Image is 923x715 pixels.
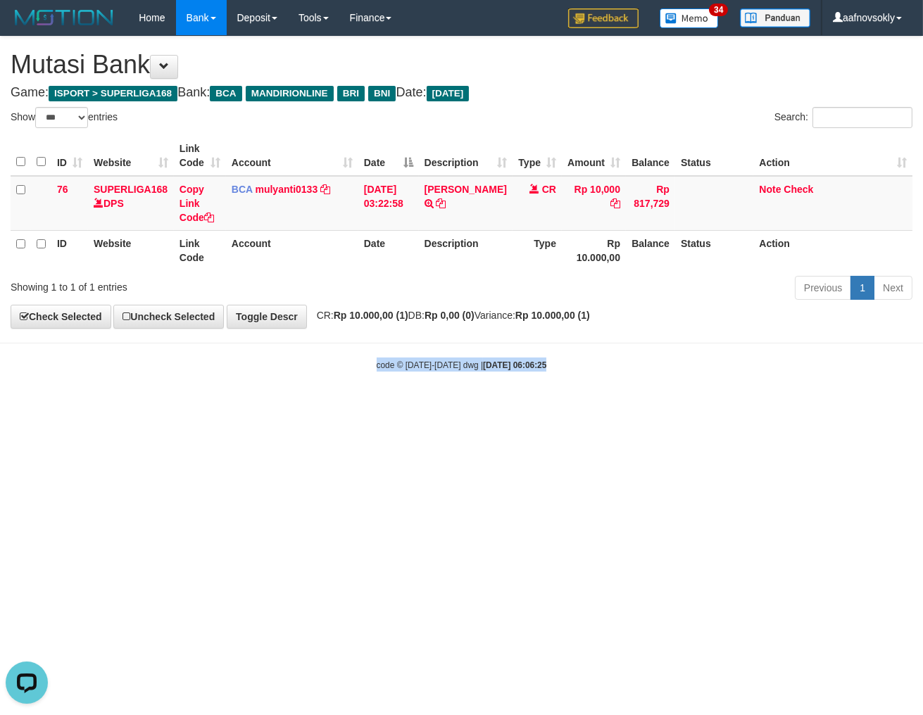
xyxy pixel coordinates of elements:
[174,136,226,176] th: Link Code: activate to sort column ascending
[709,4,728,16] span: 34
[562,230,626,270] th: Rp 10.000,00
[675,136,753,176] th: Status
[11,274,374,294] div: Showing 1 to 1 of 1 entries
[515,310,590,321] strong: Rp 10.000,00 (1)
[11,51,912,79] h1: Mutasi Bank
[626,176,675,231] td: Rp 817,729
[740,8,810,27] img: panduan.png
[850,276,874,300] a: 1
[427,86,470,101] span: [DATE]
[358,230,419,270] th: Date
[425,184,507,195] a: [PERSON_NAME]
[513,230,562,270] th: Type
[232,184,253,195] span: BCA
[610,198,620,209] a: Copy Rp 10,000 to clipboard
[210,86,241,101] span: BCA
[11,305,111,329] a: Check Selected
[753,230,912,270] th: Action
[11,86,912,100] h4: Game: Bank: Date:
[11,7,118,28] img: MOTION_logo.png
[226,136,358,176] th: Account: activate to sort column ascending
[174,230,226,270] th: Link Code
[419,136,513,176] th: Description: activate to sort column ascending
[320,184,330,195] a: Copy mulyanti0133 to clipboard
[246,86,334,101] span: MANDIRIONLINE
[88,136,174,176] th: Website: activate to sort column ascending
[626,136,675,176] th: Balance
[377,360,547,370] small: code © [DATE]-[DATE] dwg |
[358,136,419,176] th: Date: activate to sort column descending
[774,107,912,128] label: Search:
[795,276,851,300] a: Previous
[874,276,912,300] a: Next
[51,230,88,270] th: ID
[436,198,446,209] a: Copy DEWI PITRI NINGSIH to clipboard
[542,184,556,195] span: CR
[49,86,177,101] span: ISPORT > SUPERLIGA168
[784,184,813,195] a: Check
[226,230,358,270] th: Account
[334,310,408,321] strong: Rp 10.000,00 (1)
[256,184,318,195] a: mulyanti0133
[562,176,626,231] td: Rp 10,000
[568,8,639,28] img: Feedback.jpg
[11,107,118,128] label: Show entries
[227,305,307,329] a: Toggle Descr
[6,6,48,48] button: Open LiveChat chat widget
[88,176,174,231] td: DPS
[562,136,626,176] th: Amount: activate to sort column ascending
[35,107,88,128] select: Showentries
[513,136,562,176] th: Type: activate to sort column ascending
[57,184,68,195] span: 76
[419,230,513,270] th: Description
[626,230,675,270] th: Balance
[483,360,546,370] strong: [DATE] 06:06:25
[88,230,174,270] th: Website
[753,136,912,176] th: Action: activate to sort column ascending
[358,176,419,231] td: [DATE] 03:22:58
[94,184,168,195] a: SUPERLIGA168
[660,8,719,28] img: Button%20Memo.svg
[812,107,912,128] input: Search:
[113,305,224,329] a: Uncheck Selected
[51,136,88,176] th: ID: activate to sort column ascending
[310,310,590,321] span: CR: DB: Variance:
[759,184,781,195] a: Note
[368,86,396,101] span: BNI
[425,310,475,321] strong: Rp 0,00 (0)
[337,86,365,101] span: BRI
[180,184,214,223] a: Copy Link Code
[675,230,753,270] th: Status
